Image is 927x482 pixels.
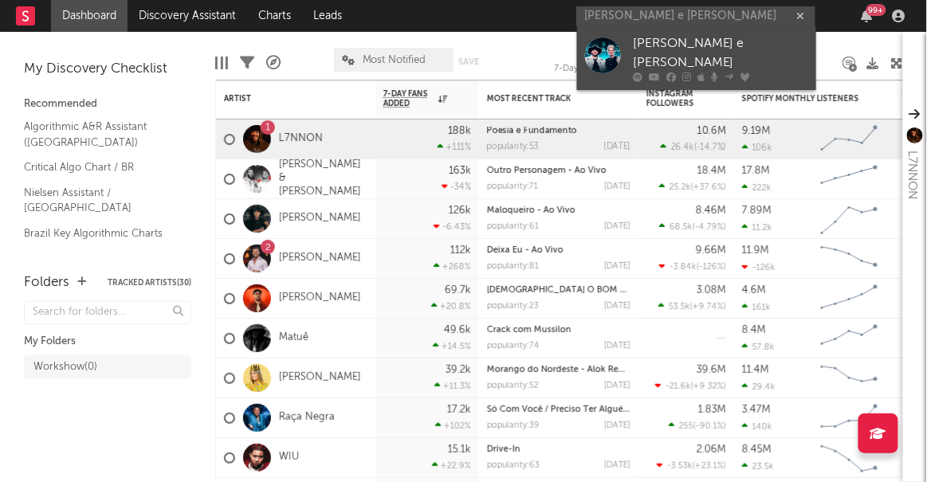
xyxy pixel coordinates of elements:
[240,40,254,86] div: Filters
[487,206,630,215] div: Maloqueiro - Ao Vivo
[279,252,361,265] a: [PERSON_NAME]
[224,94,344,104] div: Artist
[814,398,885,438] svg: Chart title
[434,261,471,272] div: +268 %
[279,159,367,199] a: [PERSON_NAME] & [PERSON_NAME]
[487,302,539,311] div: popularity: 23
[448,445,471,455] div: 15.1k
[487,366,634,374] a: Morango do Nordeste - Alok Remix
[670,223,693,232] span: 68.5k
[604,262,630,271] div: [DATE]
[442,182,471,192] div: -34 %
[444,325,471,335] div: 49.6k
[697,365,726,375] div: 39.6M
[445,285,471,296] div: 69.7k
[555,40,619,86] div: 7-Day Fans Added (7-Day Fans Added)
[487,421,540,430] div: popularity: 39
[279,411,335,425] a: Raça Negra
[555,60,619,79] div: 7-Day Fans Added (7-Day Fans Added)
[742,245,769,256] div: 11.9M
[655,381,726,391] div: ( )
[742,206,772,216] div: 7.89M
[279,371,361,385] a: [PERSON_NAME]
[633,34,808,72] div: [PERSON_NAME] e [PERSON_NAME]
[487,127,577,135] a: Poesia e Fundamento
[742,262,776,272] div: -126k
[667,462,693,471] span: -3.53k
[693,303,724,312] span: +9.74 %
[487,143,539,151] div: popularity: 53
[487,326,630,335] div: Crack com Mussilon
[447,405,471,415] div: 17.2k
[576,6,815,26] input: Search for artists
[487,445,520,454] a: Drive-In
[487,246,564,255] a: Deixa Eu - Ao Vivo
[487,342,540,351] div: popularity: 74
[487,406,630,414] div: Só Com Você / Preciso Ter Alguém - Ao Vivo
[487,366,630,374] div: Morango do Nordeste - Alok Remix
[695,462,724,471] span: +23.1 %
[24,225,175,242] a: Brazil Key Algorithmic Charts
[866,4,886,16] div: 99 +
[742,143,772,153] div: 106k
[659,261,726,272] div: ( )
[742,461,774,472] div: 23.5k
[33,358,97,377] div: Workshow ( 0 )
[697,285,726,296] div: 3.08M
[697,166,726,176] div: 18.4M
[742,365,769,375] div: 11.4M
[363,55,426,65] span: Most Notified
[862,10,873,22] button: 99+
[696,206,726,216] div: 8.46M
[671,143,694,152] span: 26.4k
[679,422,693,431] span: 255
[604,342,630,351] div: [DATE]
[659,221,726,232] div: ( )
[699,263,724,272] span: -126 %
[279,212,361,225] a: [PERSON_NAME]
[670,263,697,272] span: -3.84k
[814,359,885,398] svg: Chart title
[604,302,630,311] div: [DATE]
[438,142,471,152] div: +111 %
[487,406,672,414] a: Só Com Você / Preciso Ter Alguém - Ao Vivo
[279,331,308,345] a: Matuê
[448,126,471,136] div: 188k
[432,460,471,471] div: +22.9 %
[266,40,281,86] div: A&R Pipeline
[24,355,191,379] a: Workshow(0)
[577,26,816,90] a: [PERSON_NAME] e [PERSON_NAME]
[24,60,191,79] div: My Discovery Checklist
[657,460,726,471] div: ( )
[669,421,726,431] div: ( )
[487,326,572,335] a: Crack com Mussilon
[449,166,471,176] div: 163k
[697,445,726,455] div: 2.06M
[742,182,772,193] div: 222k
[698,405,726,415] div: 1.83M
[383,89,434,108] span: 7-Day Fans Added
[742,285,766,296] div: 4.6M
[814,120,885,159] svg: Chart title
[431,301,471,312] div: +20.8 %
[487,262,539,271] div: popularity: 81
[459,57,480,66] button: Save
[697,126,726,136] div: 10.6M
[696,245,726,256] div: 9.66M
[279,132,323,146] a: L7NNON
[695,223,724,232] span: -4.79 %
[666,382,691,391] span: -21.6k
[487,246,630,255] div: Deixa Eu - Ao Vivo
[24,118,175,151] a: Algorithmic A&R Assistant ([GEOGRAPHIC_DATA])
[604,143,630,151] div: [DATE]
[24,301,191,324] input: Search for folders...
[646,89,702,108] div: Instagram Followers
[697,143,724,152] span: -14.7 %
[742,166,770,176] div: 17.8M
[487,94,607,104] div: Most Recent Track
[742,126,771,136] div: 9.19M
[604,421,630,430] div: [DATE]
[279,451,299,464] a: WIU
[658,301,726,312] div: ( )
[487,445,630,454] div: Drive-In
